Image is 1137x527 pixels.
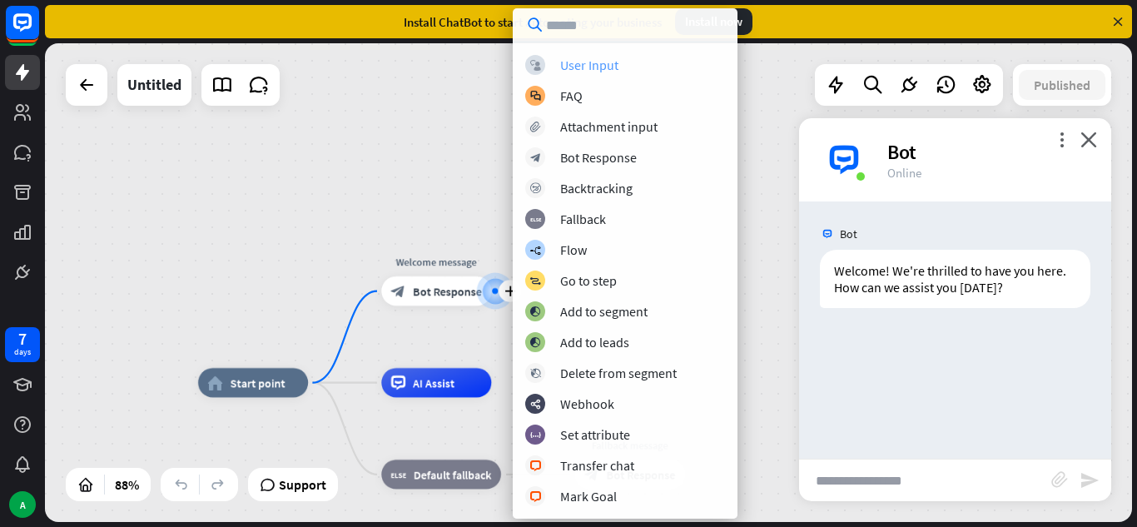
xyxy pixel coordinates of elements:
[530,60,541,71] i: block_user_input
[560,118,658,135] div: Attachment input
[840,226,857,241] span: Bot
[231,375,285,390] span: Start point
[560,57,618,73] div: User Input
[560,334,629,351] div: Add to leads
[14,346,31,358] div: days
[529,491,542,502] i: block_livechat
[18,331,27,346] div: 7
[560,272,617,289] div: Go to step
[413,284,482,299] span: Bot Response
[414,467,491,482] span: Default fallback
[887,165,1091,181] div: Online
[530,152,541,163] i: block_bot_response
[560,395,614,412] div: Webhook
[391,284,406,299] i: block_bot_response
[530,214,541,225] i: block_fallback
[560,488,617,505] div: Mark Goal
[529,337,541,348] i: block_add_to_segment
[13,7,63,57] button: Open LiveChat chat widget
[560,303,648,320] div: Add to segment
[504,286,515,296] i: plus
[560,365,677,381] div: Delete from segment
[1080,132,1097,147] i: close
[404,14,662,30] div: Install ChatBot to start automating your business
[413,375,454,390] span: AI Assist
[530,399,541,410] i: webhooks
[887,139,1091,165] div: Bot
[560,426,630,443] div: Set attribute
[530,430,541,440] i: block_set_attribute
[1080,470,1100,490] i: send
[530,183,541,194] i: block_backtracking
[529,460,542,471] i: block_livechat
[560,457,634,474] div: Transfer chat
[207,375,223,390] i: home_2
[560,211,606,227] div: Fallback
[391,467,407,482] i: block_fallback
[5,327,40,362] a: 7 days
[127,64,181,106] div: Untitled
[529,306,541,317] i: block_add_to_segment
[1054,132,1070,147] i: more_vert
[820,250,1090,308] div: Welcome! We're thrilled to have you here. How can we assist you [DATE]?
[1019,70,1105,100] button: Published
[370,255,503,270] div: Welcome message
[530,368,541,379] i: block_delete_from_segment
[530,91,541,102] i: block_faq
[560,180,633,196] div: Backtracking
[110,471,144,498] div: 88%
[279,471,326,498] span: Support
[560,87,583,104] div: FAQ
[560,241,587,258] div: Flow
[530,122,541,132] i: block_attachment
[9,491,36,518] div: A
[560,149,637,166] div: Bot Response
[529,245,541,256] i: builder_tree
[1051,471,1068,488] i: block_attachment
[529,276,541,286] i: block_goto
